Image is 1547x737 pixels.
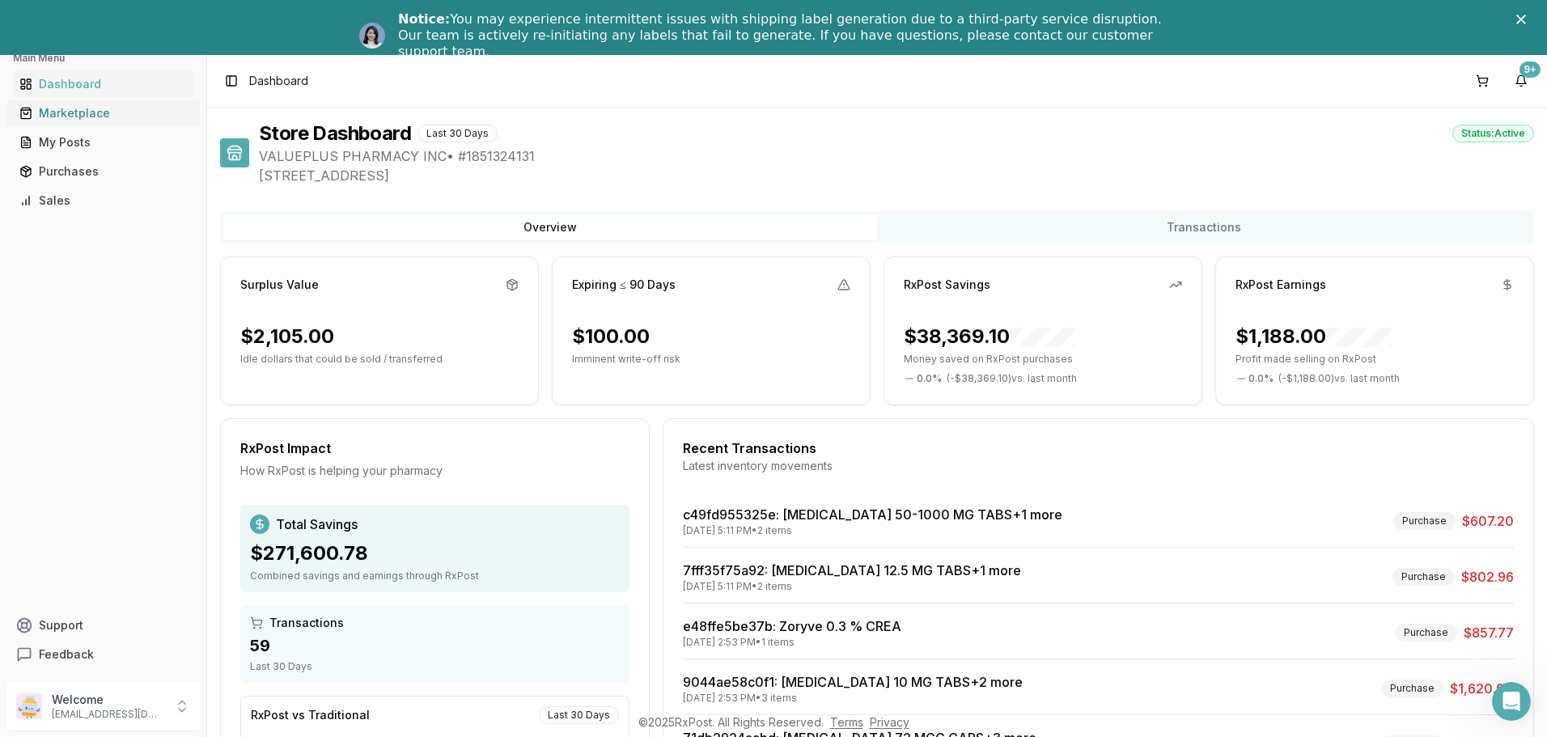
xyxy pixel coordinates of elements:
[6,188,200,214] button: Sales
[52,708,164,721] p: [EMAIL_ADDRESS][DOMAIN_NAME]
[250,540,620,566] div: $271,600.78
[1461,567,1514,587] span: $802.96
[1492,682,1531,721] iframe: Intercom live chat
[1462,511,1514,531] span: $607.20
[259,146,1534,166] span: VALUEPLUS PHARMACY INC • # 1851324131
[1235,353,1514,366] p: Profit made selling on RxPost
[249,73,308,89] span: Dashboard
[19,193,187,209] div: Sales
[250,660,620,673] div: Last 30 Days
[19,163,187,180] div: Purchases
[359,23,385,49] img: Profile image for Alice
[13,128,193,157] a: My Posts
[904,277,990,293] div: RxPost Savings
[1381,680,1443,697] div: Purchase
[683,692,1023,705] div: [DATE] 2:53 PM • 3 items
[683,618,901,634] a: e48ffe5be37b: Zoryve 0.3 % CREA
[572,324,650,349] div: $100.00
[904,324,1074,349] div: $38,369.10
[683,524,1062,537] div: [DATE] 5:11 PM • 2 items
[240,463,629,479] div: How RxPost is helping your pharmacy
[251,707,370,723] div: RxPost vs Traditional
[683,562,1021,578] a: 7fff35f75a92: [MEDICAL_DATA] 12.5 MG TABS+1 more
[683,674,1023,690] a: 9044ae58c0f1: [MEDICAL_DATA] 10 MG TABS+2 more
[259,166,1534,185] span: [STREET_ADDRESS]
[13,99,193,128] a: Marketplace
[13,186,193,215] a: Sales
[240,353,519,366] p: Idle dollars that could be sold / transferred
[1278,372,1400,385] span: ( - $1,188.00 ) vs. last month
[19,76,187,92] div: Dashboard
[683,458,1514,474] div: Latest inventory movements
[6,159,200,184] button: Purchases
[19,105,187,121] div: Marketplace
[6,100,200,126] button: Marketplace
[1393,512,1456,530] div: Purchase
[6,71,200,97] button: Dashboard
[870,715,909,729] a: Privacy
[539,706,619,724] div: Last 30 Days
[240,438,629,458] div: RxPost Impact
[1508,68,1534,94] button: 9+
[1235,324,1391,349] div: $1,188.00
[16,693,42,719] img: User avatar
[683,580,1021,593] div: [DATE] 5:11 PM • 2 items
[683,438,1514,458] div: Recent Transactions
[6,129,200,155] button: My Posts
[572,277,676,293] div: Expiring ≤ 90 Days
[13,157,193,186] a: Purchases
[1235,277,1326,293] div: RxPost Earnings
[269,615,344,631] span: Transactions
[6,611,200,640] button: Support
[947,372,1077,385] span: ( - $38,369.10 ) vs. last month
[398,11,1162,60] div: You may experience intermittent issues with shipping label generation due to a third-party servic...
[1519,61,1541,78] div: 9+
[1450,679,1514,698] span: $1,620.00
[6,640,200,669] button: Feedback
[13,52,193,65] h2: Main Menu
[1392,568,1455,586] div: Purchase
[904,353,1182,366] p: Money saved on RxPost purchases
[52,692,164,708] p: Welcome
[683,636,901,649] div: [DATE] 2:53 PM • 1 items
[276,515,358,534] span: Total Savings
[1248,372,1274,385] span: 0.0 %
[877,214,1531,240] button: Transactions
[917,372,942,385] span: 0.0 %
[1452,125,1534,142] div: Status: Active
[250,634,620,657] div: 59
[572,353,850,366] p: Imminent write-off risk
[1464,623,1514,642] span: $857.77
[223,214,877,240] button: Overview
[240,324,334,349] div: $2,105.00
[398,11,450,27] b: Notice:
[240,277,319,293] div: Surplus Value
[250,570,620,582] div: Combined savings and earnings through RxPost
[417,125,498,142] div: Last 30 Days
[13,70,193,99] a: Dashboard
[830,715,863,729] a: Terms
[259,121,411,146] h1: Store Dashboard
[1516,15,1532,24] div: Close
[1395,624,1457,642] div: Purchase
[19,134,187,150] div: My Posts
[39,646,94,663] span: Feedback
[683,506,1062,523] a: c49fd955325e: [MEDICAL_DATA] 50-1000 MG TABS+1 more
[249,73,308,89] nav: breadcrumb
